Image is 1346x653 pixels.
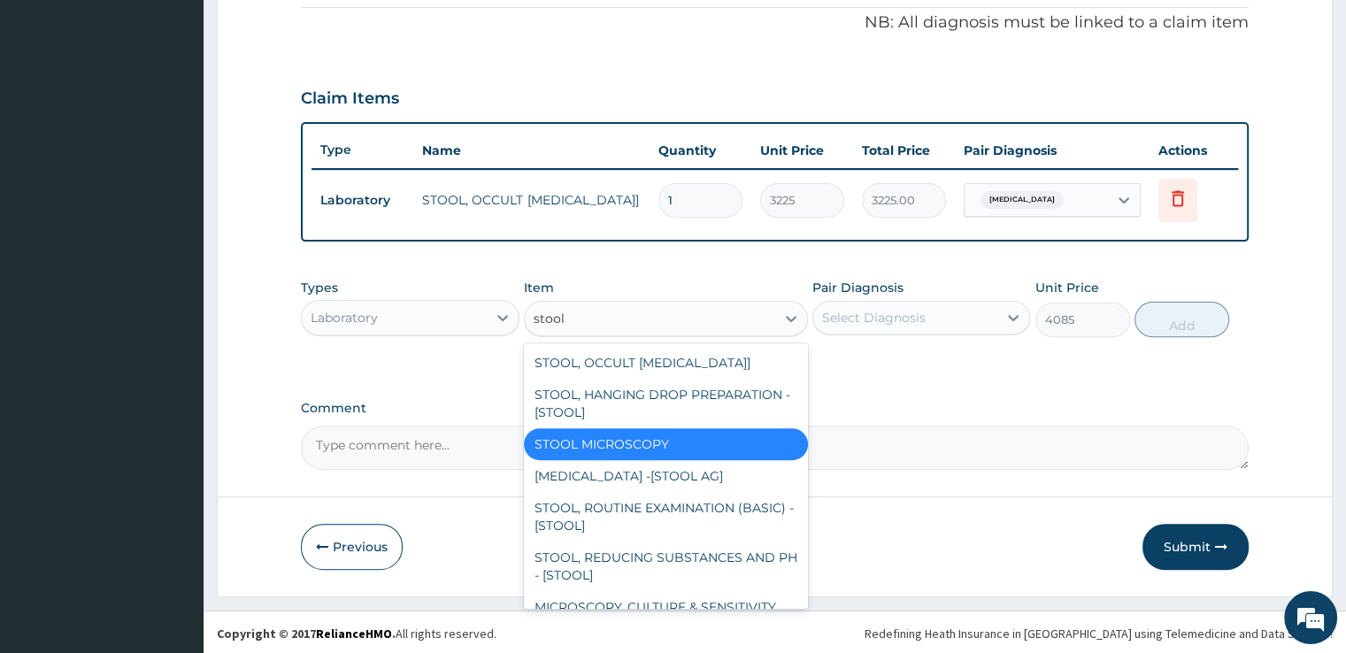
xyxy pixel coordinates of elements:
[524,460,808,492] div: [MEDICAL_DATA] -[STOOL AG]
[312,184,413,217] td: Laboratory
[413,133,649,168] th: Name
[822,309,926,326] div: Select Diagnosis
[290,9,333,51] div: Minimize live chat window
[312,134,413,166] th: Type
[812,279,904,296] label: Pair Diagnosis
[524,542,808,591] div: STOOL, REDUCING SUBSTANCES AND PH - [STOOL]
[301,401,1248,416] label: Comment
[981,191,1064,209] span: [MEDICAL_DATA]
[1134,302,1229,337] button: Add
[9,451,337,513] textarea: Type your message and hit 'Enter'
[301,280,338,296] label: Types
[853,133,955,168] th: Total Price
[301,524,403,570] button: Previous
[955,133,1150,168] th: Pair Diagnosis
[1150,133,1238,168] th: Actions
[650,133,751,168] th: Quantity
[751,133,853,168] th: Unit Price
[865,625,1333,642] div: Redefining Heath Insurance in [GEOGRAPHIC_DATA] using Telemedicine and Data Science!
[316,626,392,641] a: RelianceHMO
[413,182,649,218] td: STOOL, OCCULT [MEDICAL_DATA]]
[217,626,396,641] strong: Copyright © 2017 .
[524,591,808,641] div: MICROSCOPY, CULTURE & SENSITIVITY [STOOL]
[524,279,554,296] label: Item
[1142,524,1249,570] button: Submit
[524,379,808,428] div: STOOL, HANGING DROP PREPARATION - [STOOL]
[524,428,808,460] div: STOOL MICROSCOPY
[301,89,399,109] h3: Claim Items
[33,88,72,133] img: d_794563401_company_1708531726252_794563401
[311,309,378,326] div: Laboratory
[524,347,808,379] div: STOOL, OCCULT [MEDICAL_DATA]]
[301,12,1248,35] p: NB: All diagnosis must be linked to a claim item
[92,99,297,122] div: Chat with us now
[524,492,808,542] div: STOOL, ROUTINE EXAMINATION (BASIC) - [STOOL]
[103,207,244,386] span: We're online!
[1035,279,1099,296] label: Unit Price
